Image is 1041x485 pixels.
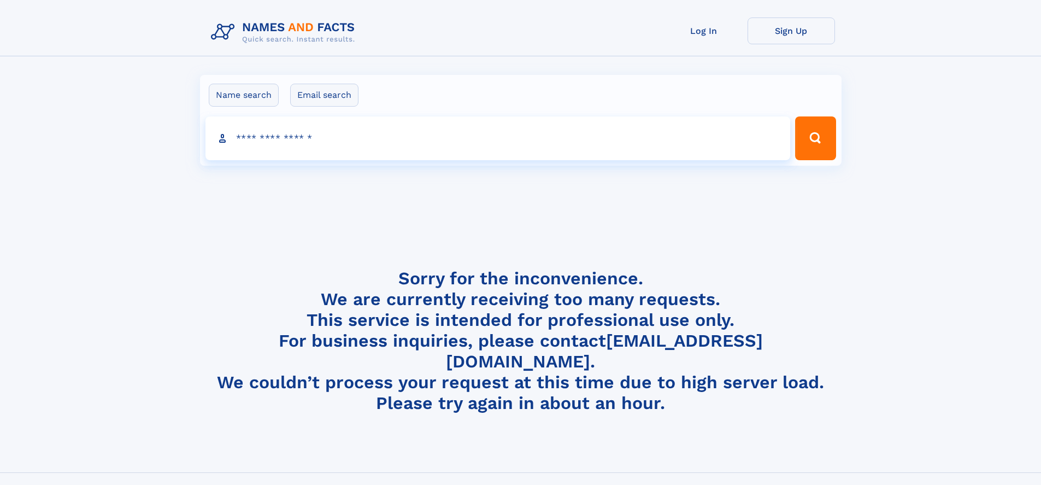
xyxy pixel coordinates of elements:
[205,116,791,160] input: search input
[207,17,364,47] img: Logo Names and Facts
[446,330,763,372] a: [EMAIL_ADDRESS][DOMAIN_NAME]
[748,17,835,44] a: Sign Up
[207,268,835,414] h4: Sorry for the inconvenience. We are currently receiving too many requests. This service is intend...
[290,84,358,107] label: Email search
[660,17,748,44] a: Log In
[209,84,279,107] label: Name search
[795,116,836,160] button: Search Button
